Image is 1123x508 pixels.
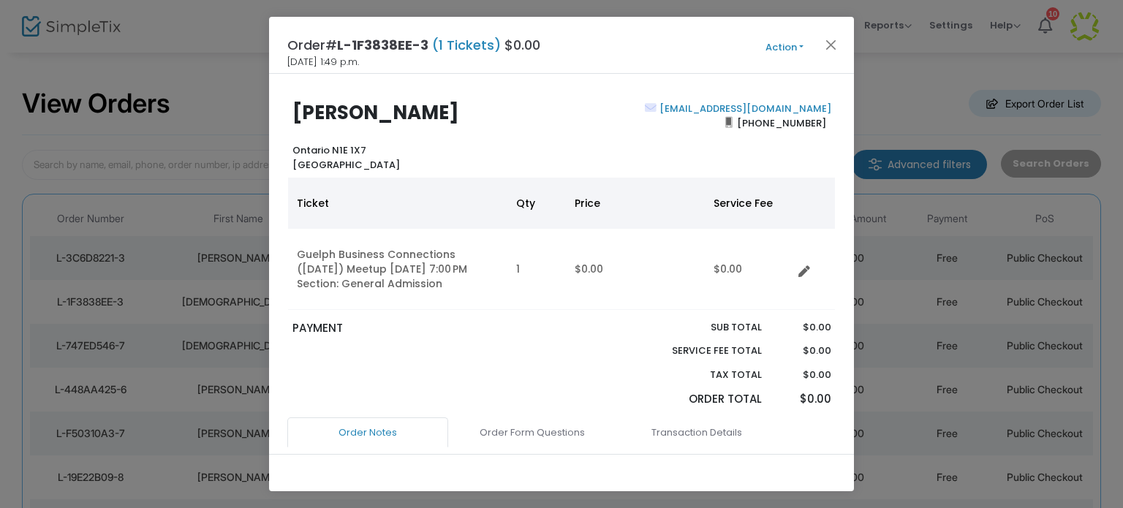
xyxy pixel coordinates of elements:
span: (1 Tickets) [428,36,504,54]
span: L-1F3838EE-3 [337,36,428,54]
p: Order Total [638,391,762,408]
h4: Order# $0.00 [287,35,540,55]
p: Service Fee Total [638,344,762,358]
p: $0.00 [776,391,831,408]
p: Sub total [638,320,762,335]
th: Ticket [288,178,507,229]
p: $0.00 [776,368,831,382]
p: $0.00 [776,320,831,335]
button: Close [822,35,841,54]
th: Service Fee [705,178,793,229]
button: Action [741,39,828,56]
a: Order Form Questions [452,417,613,448]
a: Transaction Details [616,417,777,448]
span: [DATE] 1:49 p.m. [287,55,359,69]
th: Price [566,178,705,229]
div: Data table [288,178,835,310]
td: $0.00 [705,229,793,310]
b: Ontario N1E 1X7 [GEOGRAPHIC_DATA] [292,143,400,172]
a: [EMAIL_ADDRESS][DOMAIN_NAME] [657,102,831,115]
td: 1 [507,229,566,310]
span: [PHONE_NUMBER] [733,111,831,134]
a: Order Notes [287,417,448,448]
p: $0.00 [776,344,831,358]
th: Qty [507,178,566,229]
p: PAYMENT [292,320,555,337]
a: Admission Details [291,447,452,477]
td: $0.00 [566,229,705,310]
b: [PERSON_NAME] [292,99,459,126]
td: Guelph Business Connections ([DATE]) Meetup [DATE] 7:00 PM Section: General Admission [288,229,507,310]
p: Tax Total [638,368,762,382]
